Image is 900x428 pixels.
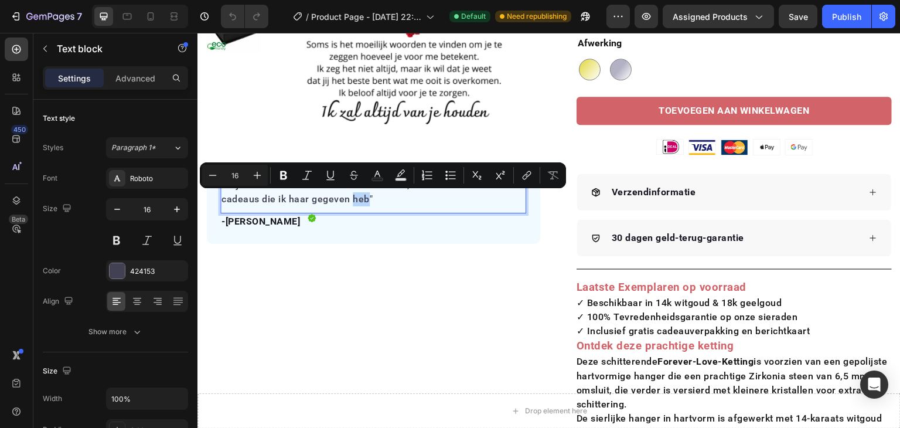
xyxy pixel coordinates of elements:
b: Laatste Exemplaren op voorraad [379,248,549,261]
b: Ontdek deze prachtige ketting [379,307,537,320]
div: Roboto [130,174,185,184]
p: Verzendinformatie [414,152,499,167]
button: Paragraph 1* [106,137,188,158]
button: Publish [822,5,871,28]
img: gempages_577768424940241596-6661d892-4ec7-46c5-9774-ab7c2e8c9679.png [556,107,582,122]
div: 450 [11,125,28,134]
div: Color [43,266,61,276]
img: gempages_577768424940241596-c83fb415-51a2-4845-8b28-1d5495ce590d.png [524,107,550,122]
span: Save [789,12,808,22]
p: 30 dagen geld-terug-garantie [414,198,547,212]
b: Forever-Love-Ketting [461,323,557,334]
span: Default [461,11,486,22]
div: Undo/Redo [221,5,268,28]
button: 7 [5,5,87,28]
div: Styles [43,142,63,153]
p: Settings [58,72,91,84]
div: Font [43,173,57,184]
span: Need republishing [507,11,567,22]
img: gempages_577768424940241596-64c09b11-7607-4b5f-b3c5-2ac88e9f0f07.png [588,107,615,122]
button: Save [779,5,817,28]
div: Width [43,393,62,404]
img: gempages_577768424940241596-30f917e9-22d1-46d2-847b-a597ee2a39db.png [459,107,486,121]
div: TOEVOEGEN AAN WINKELWAGEN [461,71,612,85]
div: Text style [43,113,75,124]
p: ✓ Inclusief gratis cadeauverpakking en berichtkaart [379,293,613,304]
img: gempages_577768424940241596-049f5a1d-232d-47d3-912c-93893045b271.png [492,107,518,122]
button: Show more [43,321,188,342]
p: 7 [77,9,82,23]
div: Editor contextual toolbar [200,162,566,188]
div: Size [43,201,74,217]
button: Assigned Products [663,5,774,28]
span: Product Page - [DATE] 22:19:29 [311,11,421,23]
div: Beta [9,215,28,224]
p: ✓ Beschikbaar in 14k witgoud & 18k geelgoud [379,264,585,276]
span: / [306,11,309,23]
input: Auto [107,388,187,409]
div: Show more [88,326,143,338]
p: Deze schitterende is voorzien van een gepolijste hartvormige hanger die een prachtige Zirkonia st... [379,323,690,376]
p: Text block [57,42,156,56]
div: Size [43,364,74,379]
div: Publish [832,11,861,23]
div: Drop element here [328,373,390,383]
p: ✓ 100% Tevredenheidsgarantie op onze sieraden [379,278,601,290]
span: Paragraph 1* [111,142,156,153]
button: TOEVOEGEN AAN WINKELWAGEN [379,64,694,92]
div: Align [43,294,76,310]
iframe: Design area [197,33,900,428]
div: 424153 [130,266,185,277]
span: Assigned Products [673,11,748,23]
p: Advanced [115,72,155,84]
div: Open Intercom Messenger [860,371,888,399]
